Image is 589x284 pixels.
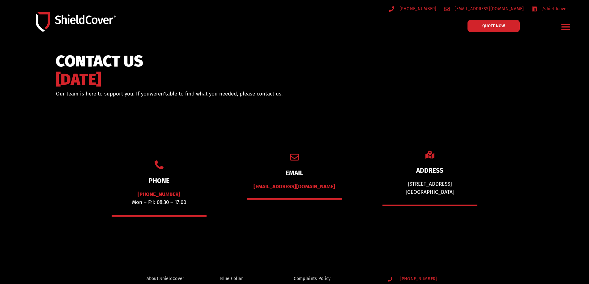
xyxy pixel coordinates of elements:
[56,91,150,97] span: Our team is here to support you. If you
[389,5,437,13] a: [PHONE_NUMBER]
[444,5,524,13] a: [EMAIL_ADDRESS][DOMAIN_NAME]
[56,55,143,68] span: CONTACT US
[416,167,443,175] a: ADDRESS
[254,183,335,190] a: [EMAIL_ADDRESS][DOMAIN_NAME]
[453,5,524,13] span: [EMAIL_ADDRESS][DOMAIN_NAME]
[398,5,437,13] span: [PHONE_NUMBER]
[150,91,167,97] span: weren’t
[220,275,243,282] span: Blue Collar
[112,190,207,206] p: Mon – Fri: 08:30 – 17:00
[147,275,194,282] a: About ShieldCover
[540,5,568,13] span: /shieldcover
[482,24,505,28] span: QUOTE NOW
[398,277,437,282] span: [PHONE_NUMBER]
[382,180,477,196] div: [STREET_ADDRESS] [GEOGRAPHIC_DATA]
[467,20,520,32] a: QUOTE NOW
[559,19,573,34] div: Menu Toggle
[36,12,116,32] img: Shield-Cover-Underwriting-Australia-logo-full
[167,91,283,97] span: able to find what you needed, please contact us.
[220,275,267,282] a: Blue Collar
[294,275,331,282] span: Complaints Policy
[388,277,464,282] a: [PHONE_NUMBER]
[147,275,184,282] span: About ShieldCover
[138,191,180,197] a: [PHONE_NUMBER]
[149,177,169,185] a: PHONE
[531,5,568,13] a: /shieldcover
[294,275,376,282] a: Complaints Policy
[286,169,303,177] a: EMAIL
